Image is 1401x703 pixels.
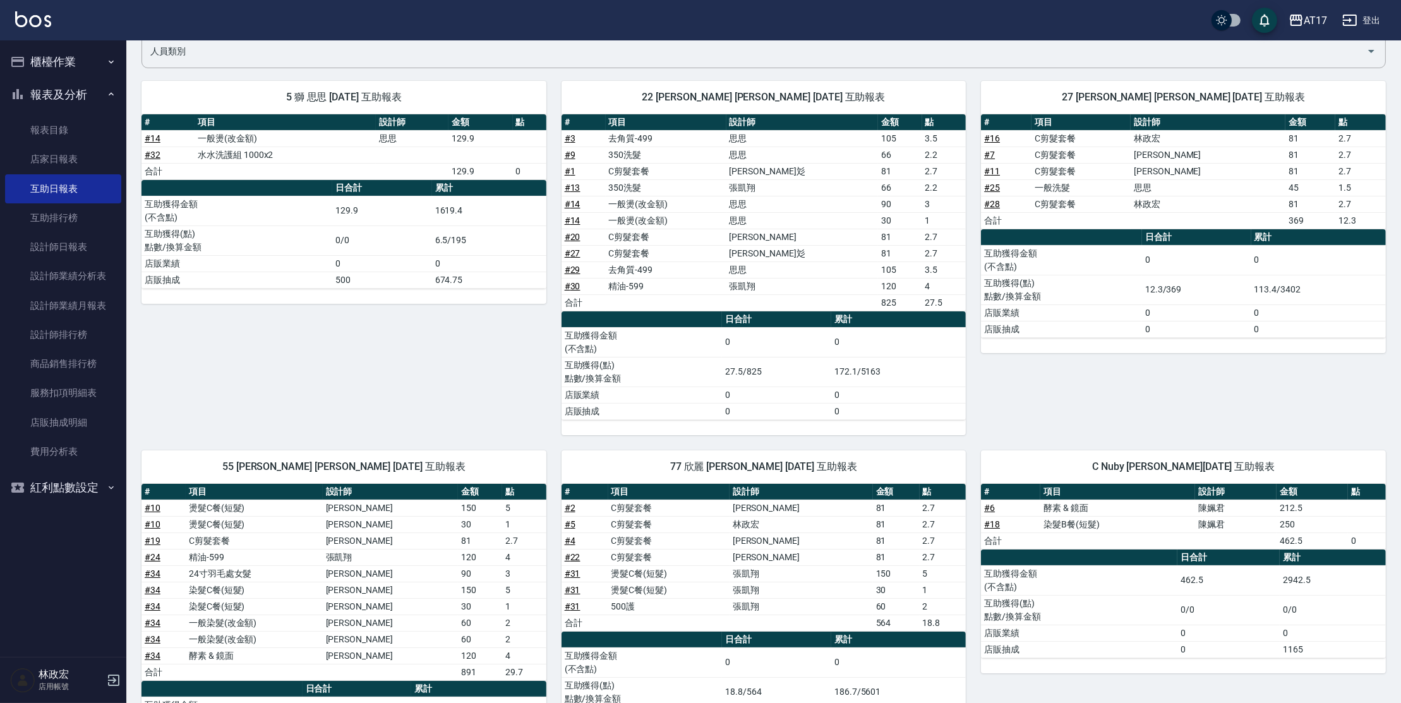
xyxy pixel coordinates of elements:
div: AT17 [1304,13,1327,28]
table: a dense table [141,180,546,289]
td: 思思 [726,261,878,278]
td: 0/0 [1280,595,1386,625]
td: 24寸羽毛處女髮 [186,565,323,582]
a: #11 [984,166,1000,176]
td: 1.5 [1335,179,1386,196]
td: 2 [502,615,546,631]
td: 思思 [1131,179,1285,196]
td: [PERSON_NAME] [1131,163,1285,179]
td: 60 [458,615,502,631]
td: 一般燙(改金額) [195,130,376,147]
td: 2.7 [920,500,966,516]
th: 設計師 [323,484,458,500]
td: 燙髮C餐(短髮) [186,500,323,516]
td: 店販抽成 [562,403,723,419]
td: 0 [722,327,831,357]
td: 105 [878,130,922,147]
td: 90 [878,196,922,212]
td: 互助獲得(點) 點數/換算金額 [141,225,332,255]
td: 一般燙(改金額) [606,212,726,229]
td: 150 [458,500,502,516]
input: 人員名稱 [147,40,1361,63]
th: # [981,484,1040,500]
td: [PERSON_NAME] [323,516,458,532]
a: #10 [145,503,160,513]
td: 212.5 [1277,500,1349,516]
th: 日合計 [332,180,431,196]
a: #6 [984,503,995,513]
button: 紅利點數設定 [5,471,121,504]
td: 30 [458,516,502,532]
a: 設計師日報表 [5,232,121,261]
th: 點 [922,114,966,131]
a: #34 [145,618,160,628]
span: 77 欣麗 [PERSON_NAME] [DATE] 互助報表 [577,460,951,473]
td: 5 [920,565,966,582]
td: [PERSON_NAME] [1131,147,1285,163]
td: 0 [332,255,431,272]
td: [PERSON_NAME] [323,615,458,631]
td: 81 [873,549,920,565]
th: 項目 [186,484,323,500]
td: 2.7 [1335,163,1386,179]
a: #7 [984,150,995,160]
td: 81 [1285,130,1336,147]
td: 0 [513,163,546,179]
td: [PERSON_NAME] [323,582,458,598]
td: 2.7 [922,245,966,261]
td: 3.5 [922,130,966,147]
th: 金額 [878,114,922,131]
td: 互助獲得(點) 點數/換算金額 [981,595,1177,625]
a: #3 [565,133,575,143]
td: 合計 [562,294,606,311]
a: 報表目錄 [5,116,121,145]
td: 思思 [376,130,448,147]
td: [PERSON_NAME] [730,532,873,549]
th: 累計 [432,180,546,196]
td: 12.3 [1335,212,1386,229]
td: 0 [1142,304,1251,321]
a: 店販抽成明細 [5,408,121,437]
td: 張凱翔 [730,565,873,582]
td: 81 [878,163,922,179]
span: 22 [PERSON_NAME] [PERSON_NAME] [DATE] 互助報表 [577,91,951,104]
td: 林政宏 [1131,130,1285,147]
td: [PERSON_NAME] [726,229,878,245]
a: 服務扣項明細表 [5,378,121,407]
span: C Nuby [PERSON_NAME][DATE] 互助報表 [996,460,1371,473]
td: 1619.4 [432,196,546,225]
td: 0 [831,403,966,419]
td: [PERSON_NAME] [730,549,873,565]
th: 金額 [458,484,502,500]
td: 店販業績 [141,255,332,272]
td: 染髮B餐(短髮) [1040,516,1195,532]
a: #4 [565,536,575,546]
th: 日合計 [1142,229,1251,246]
td: 1 [922,212,966,229]
td: 150 [873,565,920,582]
td: C剪髮套餐 [608,516,730,532]
th: # [141,484,186,500]
td: 一般燙(改金額) [606,196,726,212]
td: 酵素 & 鏡面 [1040,500,1195,516]
td: 張凱翔 [730,582,873,598]
td: 129.9 [448,163,512,179]
th: # [562,484,608,500]
table: a dense table [562,114,966,311]
th: 項目 [1031,114,1131,131]
a: #22 [565,552,580,562]
td: 500護 [608,598,730,615]
td: 120 [878,278,922,294]
td: 150 [458,582,502,598]
td: C剪髮套餐 [608,500,730,516]
td: 129.9 [332,196,431,225]
button: Open [1361,41,1381,61]
td: 66 [878,179,922,196]
span: 55 [PERSON_NAME] [PERSON_NAME] [DATE] 互助報表 [157,460,531,473]
td: 0 [1251,304,1386,321]
td: 思思 [726,196,878,212]
td: 500 [332,272,431,288]
a: #25 [984,183,1000,193]
th: 設計師 [1195,484,1277,500]
td: 店販抽成 [141,272,332,288]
